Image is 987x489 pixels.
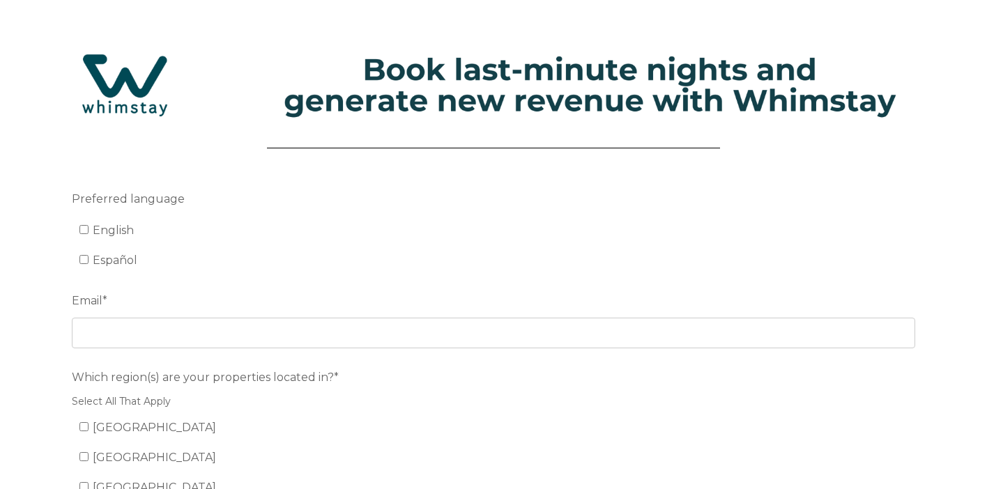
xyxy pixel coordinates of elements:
[93,421,216,434] span: [GEOGRAPHIC_DATA]
[93,451,216,464] span: [GEOGRAPHIC_DATA]
[79,422,89,431] input: [GEOGRAPHIC_DATA]
[14,34,973,136] img: Hubspot header for SSOB (4)
[79,225,89,234] input: English
[72,394,915,409] legend: Select All That Apply
[79,452,89,461] input: [GEOGRAPHIC_DATA]
[72,188,185,210] span: Preferred language
[72,290,102,311] span: Email
[79,255,89,264] input: Español
[72,366,339,388] span: Which region(s) are your properties located in?*
[93,224,134,237] span: English
[93,254,137,267] span: Español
